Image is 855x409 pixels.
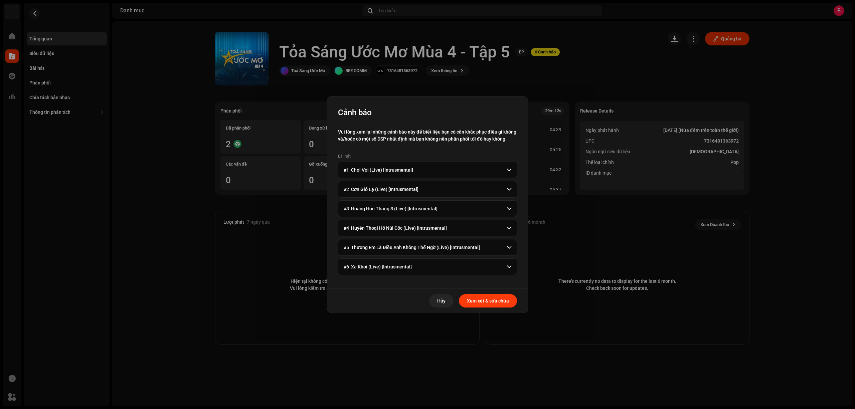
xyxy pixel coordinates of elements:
[338,258,517,275] p-accordion-header: #6 Xa Khơi (Live) [Intrusmental]
[437,294,446,308] span: Hủy
[338,200,517,217] p-accordion-header: #3 Hoàng Hôn Tháng 8 (Live) [Intrusmental]
[344,206,438,211] span: #3 Hoàng Hôn Tháng 8 (Live) [Intrusmental]
[344,187,418,192] span: #2 Cơn Gió Lạ (Live) [Intrusmental]
[344,264,412,269] span: #6 Xa Khơi (Live) [Intrusmental]
[338,154,351,159] label: Bài hát
[338,129,517,143] p: Vui lòng xem lại những cảnh báo này để biết liệu bạn có cần khắc phục điều gì không và/hoặc có mộ...
[338,181,517,198] p-accordion-header: #2 Cơn Gió Lạ (Live) [Intrusmental]
[429,294,454,308] button: Hủy
[344,225,447,231] span: #4 Huyền Thoại Hồ Núi Cốc (Live) [Intrusmental]
[338,162,517,178] p-accordion-header: #1 Chơi Vơi (Live) [Intrusmental]
[338,239,517,256] p-accordion-header: #5 Thương Em Là Điều Anh Không Thể Ngờ (Live) [Intrusmental]
[338,107,372,118] span: Cảnh báo
[344,245,480,250] span: #5 Thương Em Là Điều Anh Không Thể Ngờ (Live) [Intrusmental]
[344,167,413,173] span: #1 Chơi Vơi (Live) [Intrusmental]
[338,220,517,236] p-accordion-header: #4 Huyền Thoại Hồ Núi Cốc (Live) [Intrusmental]
[467,294,509,308] span: Xem xét & sửa chữa
[459,294,517,308] button: Xem xét & sửa chữa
